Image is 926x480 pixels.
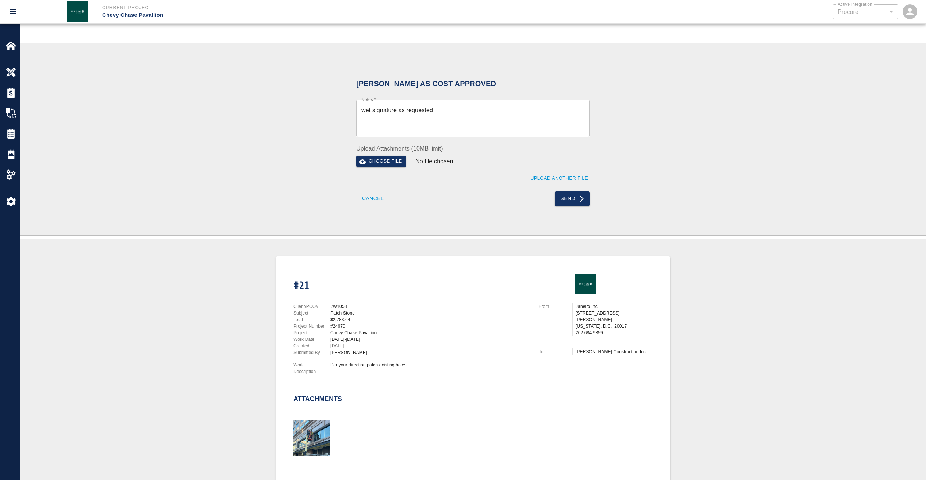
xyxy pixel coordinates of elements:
h1: #21 [293,280,530,293]
h6: [PERSON_NAME] as Cost Approved [356,78,590,89]
p: Project Number [293,323,327,329]
img: Janeiro Inc [575,274,596,294]
label: Active Integration [838,1,872,7]
p: Work Date [293,336,327,343]
p: [STREET_ADDRESS][PERSON_NAME] [US_STATE], D.C. 20017 [576,310,653,329]
p: 202.684.9359 [576,329,653,336]
div: [PERSON_NAME] [330,349,530,356]
p: Project [293,329,327,336]
img: thumbnail [293,420,330,456]
button: Choose file [356,156,406,167]
p: From [539,303,572,310]
div: Per your direction patch existing holes [330,362,530,368]
p: [PERSON_NAME] Construction Inc [576,348,653,355]
div: #W1058 [330,303,530,310]
p: Janeiro Inc [576,303,653,310]
img: Janeiro Inc [67,1,88,22]
p: Total [293,316,327,323]
p: Current Project [102,4,503,11]
h2: Attachments [293,395,342,403]
textarea: wet signature as requested [361,106,585,131]
div: Procore [838,8,893,16]
p: Chevy Chase Pavallion [102,11,503,19]
div: $2,783.64 [330,316,530,323]
p: Submitted By [293,349,327,356]
div: Chevy Chase Pavallion [330,329,530,336]
p: Created [293,343,327,349]
button: Upload Another File [529,173,590,184]
iframe: Chat Widget [890,445,926,480]
label: Notes [361,96,376,103]
p: No file chosen [415,157,453,166]
label: Upload Attachments (10MB limit) [356,144,590,153]
div: Patch Stone [330,310,530,316]
p: To [539,348,572,355]
button: Send [555,191,590,206]
button: Cancel [356,191,389,206]
button: open drawer [4,3,22,20]
p: Client/PCO# [293,303,327,310]
div: [DATE]-[DATE] [330,336,530,343]
p: Subject [293,310,327,316]
div: [DATE] [330,343,530,349]
p: Work Description [293,362,327,375]
div: #24670 [330,323,530,329]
